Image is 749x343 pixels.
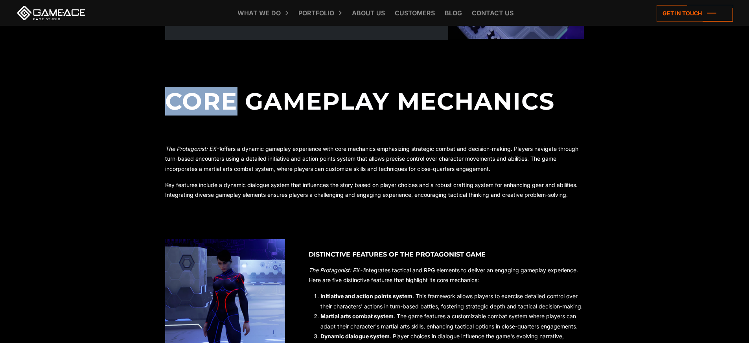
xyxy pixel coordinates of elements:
span: . This framework allows players to exercise detailed control over their characters' actions in tu... [320,293,583,310]
p: offers a dynamic gameplay experience with core mechanics emphasizing strategic combat and decisio... [165,144,584,174]
strong: Initiative and action points system [320,293,412,299]
h3: Distinctive Features of The Protagonist Game [309,251,584,258]
span: . The game features a customizable combat system where players can adapt their character's martia... [320,313,578,330]
h2: Core Gameplay Mechanics [165,54,584,135]
em: The Protagonist: EX-1 [165,145,221,152]
strong: Dynamic dialogue system [320,333,390,339]
a: Get in touch [657,5,733,22]
span: integrates tactical and RPG elements to deliver an engaging gameplay experience. Here are five di... [309,267,578,284]
p: Key features include a dynamic dialogue system that influences the story based on player choices ... [165,180,584,200]
em: The Protagonist: EX-1 [309,267,364,273]
strong: Martial arts combat system [320,313,394,319]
